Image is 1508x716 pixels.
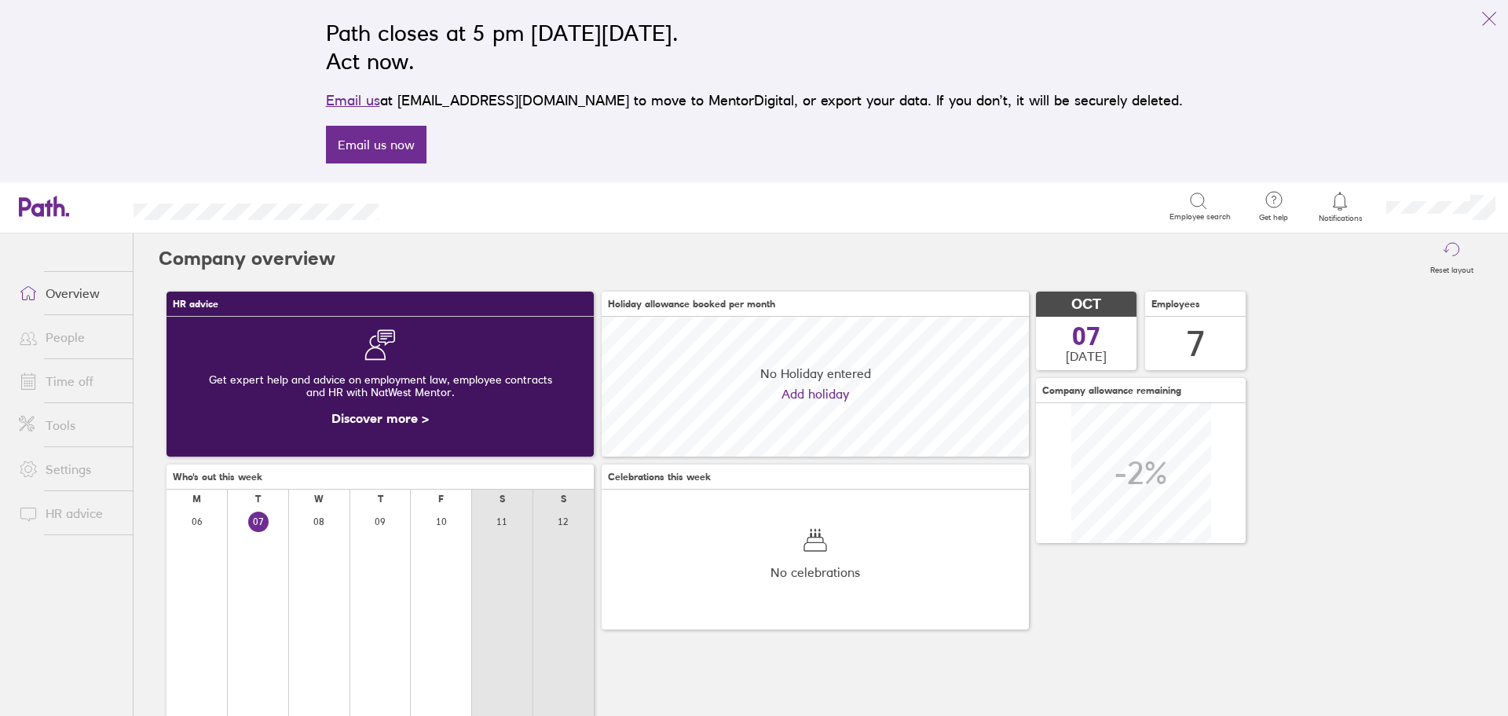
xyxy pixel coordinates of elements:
[1421,233,1483,284] button: Reset layout
[1248,213,1299,222] span: Get help
[770,565,860,579] span: No celebrations
[314,494,324,505] div: W
[326,19,1183,75] h2: Path closes at 5 pm [DATE][DATE]. Act now.
[781,387,849,401] a: Add holiday
[1072,324,1100,349] span: 07
[6,453,133,485] a: Settings
[561,494,566,505] div: S
[6,409,133,441] a: Tools
[331,410,429,426] a: Discover more >
[1151,299,1200,310] span: Employees
[179,361,581,411] div: Get expert help and advice on employment law, employee contracts and HR with NatWest Mentor.
[326,90,1183,112] p: at [EMAIL_ADDRESS][DOMAIN_NAME] to move to MentorDigital, or export your data. If you don’t, it w...
[1071,296,1101,313] span: OCT
[1066,349,1107,363] span: [DATE]
[159,233,335,284] h2: Company overview
[173,299,218,310] span: HR advice
[6,321,133,353] a: People
[326,126,426,163] a: Email us now
[421,199,461,213] div: Search
[608,299,775,310] span: Holiday allowance booked per month
[438,494,444,505] div: F
[1315,214,1366,223] span: Notifications
[326,92,380,108] a: Email us
[173,472,262,483] span: Who's out this week
[1315,190,1366,223] a: Notifications
[378,494,383,505] div: T
[500,494,505,505] div: S
[608,472,711,483] span: Celebrations this week
[6,498,133,529] a: HR advice
[1421,261,1483,275] label: Reset layout
[760,366,871,380] span: No Holiday entered
[255,494,261,505] div: T
[1169,212,1231,222] span: Employee search
[1186,324,1205,364] div: 7
[6,277,133,309] a: Overview
[192,494,201,505] div: M
[1042,385,1181,396] span: Company allowance remaining
[6,365,133,397] a: Time off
